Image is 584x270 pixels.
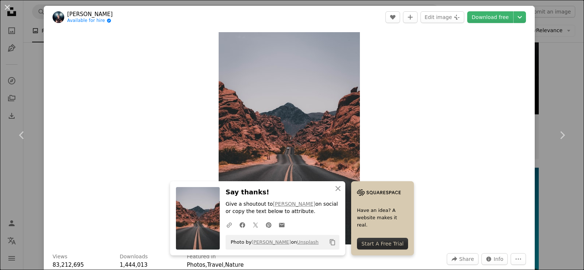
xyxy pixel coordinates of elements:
[249,217,262,232] a: Share on Twitter
[226,187,339,198] h3: Say thanks!
[67,11,113,18] a: [PERSON_NAME]
[187,253,216,261] h3: Featured in
[187,262,205,268] a: Photos
[205,262,207,268] span: ,
[275,217,288,232] a: Share over email
[53,11,64,23] img: Go to Jake Blucker's profile
[357,238,408,250] div: Start A Free Trial
[219,32,360,244] img: black concrete road surrounded by brown rocks
[225,262,244,268] a: Nature
[481,253,508,265] button: Stats about this image
[357,207,408,229] span: Have an idea? A website makes it real.
[351,181,414,255] a: Have an idea? A website makes it real.Start A Free Trial
[53,262,84,268] span: 83,212,695
[447,253,478,265] button: Share this image
[223,262,225,268] span: ,
[120,253,148,261] h3: Downloads
[357,187,401,198] img: file-1705255347840-230a6ab5bca9image
[67,18,113,24] a: Available for hire
[236,217,249,232] a: Share on Facebook
[226,201,339,215] p: Give a shoutout to on social or copy the text below to attribute.
[227,236,319,248] span: Photo by on
[420,11,464,23] button: Edit image
[326,236,339,248] button: Copy to clipboard
[514,11,526,23] button: Choose download size
[53,253,68,261] h3: Views
[540,100,584,170] a: Next
[297,239,318,245] a: Unsplash
[511,253,526,265] button: More Actions
[262,217,275,232] a: Share on Pinterest
[273,201,315,207] a: [PERSON_NAME]
[385,11,400,23] button: Like
[251,239,291,245] a: [PERSON_NAME]
[467,11,513,23] a: Download free
[459,254,474,265] span: Share
[494,254,504,265] span: Info
[219,32,360,244] button: Zoom in on this image
[403,11,418,23] button: Add to Collection
[207,262,223,268] a: Travel
[120,262,147,268] span: 1,444,013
